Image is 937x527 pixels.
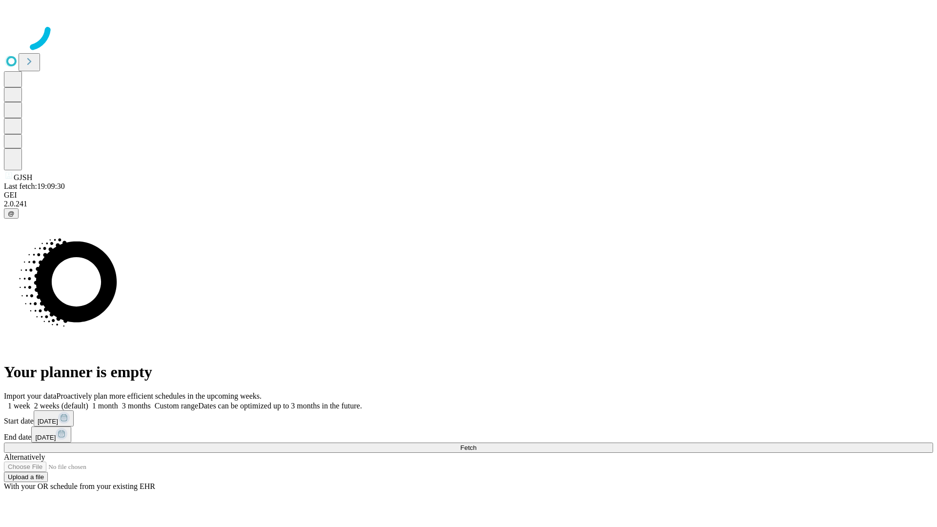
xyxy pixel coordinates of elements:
[8,402,30,410] span: 1 week
[4,426,933,443] div: End date
[92,402,118,410] span: 1 month
[34,402,88,410] span: 2 weeks (default)
[4,472,48,482] button: Upload a file
[35,434,56,441] span: [DATE]
[4,200,933,208] div: 2.0.241
[4,392,57,400] span: Import your data
[4,482,155,490] span: With your OR schedule from your existing EHR
[460,444,476,451] span: Fetch
[31,426,71,443] button: [DATE]
[57,392,262,400] span: Proactively plan more efficient schedules in the upcoming weeks.
[4,191,933,200] div: GEI
[4,182,65,190] span: Last fetch: 19:09:30
[14,173,32,182] span: GJSH
[38,418,58,425] span: [DATE]
[4,453,45,461] span: Alternatively
[4,410,933,426] div: Start date
[198,402,362,410] span: Dates can be optimized up to 3 months in the future.
[155,402,198,410] span: Custom range
[4,443,933,453] button: Fetch
[8,210,15,217] span: @
[122,402,151,410] span: 3 months
[4,208,19,219] button: @
[4,363,933,381] h1: Your planner is empty
[34,410,74,426] button: [DATE]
